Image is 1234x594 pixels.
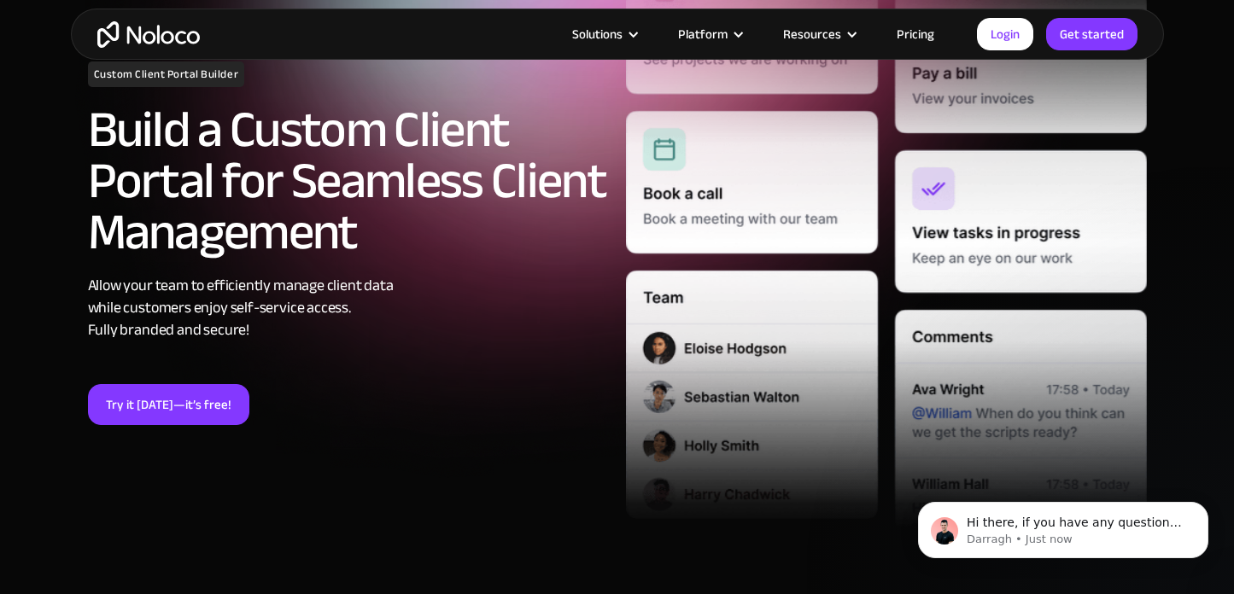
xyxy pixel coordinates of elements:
div: Platform [657,23,762,45]
a: Get started [1046,18,1138,50]
iframe: Intercom notifications message [892,466,1234,585]
h2: Build a Custom Client Portal for Seamless Client Management [88,104,609,258]
h1: Custom Client Portal Builder [88,61,245,87]
div: Solutions [572,23,623,45]
div: Resources [783,23,841,45]
a: Pricing [875,23,956,45]
div: Allow your team to efficiently manage client data while customers enjoy self-service access. Full... [88,275,609,341]
div: Platform [678,23,728,45]
div: Solutions [551,23,657,45]
a: Try it [DATE]—it’s free! [88,384,249,425]
a: home [97,21,200,48]
div: Resources [762,23,875,45]
a: Login [977,18,1033,50]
